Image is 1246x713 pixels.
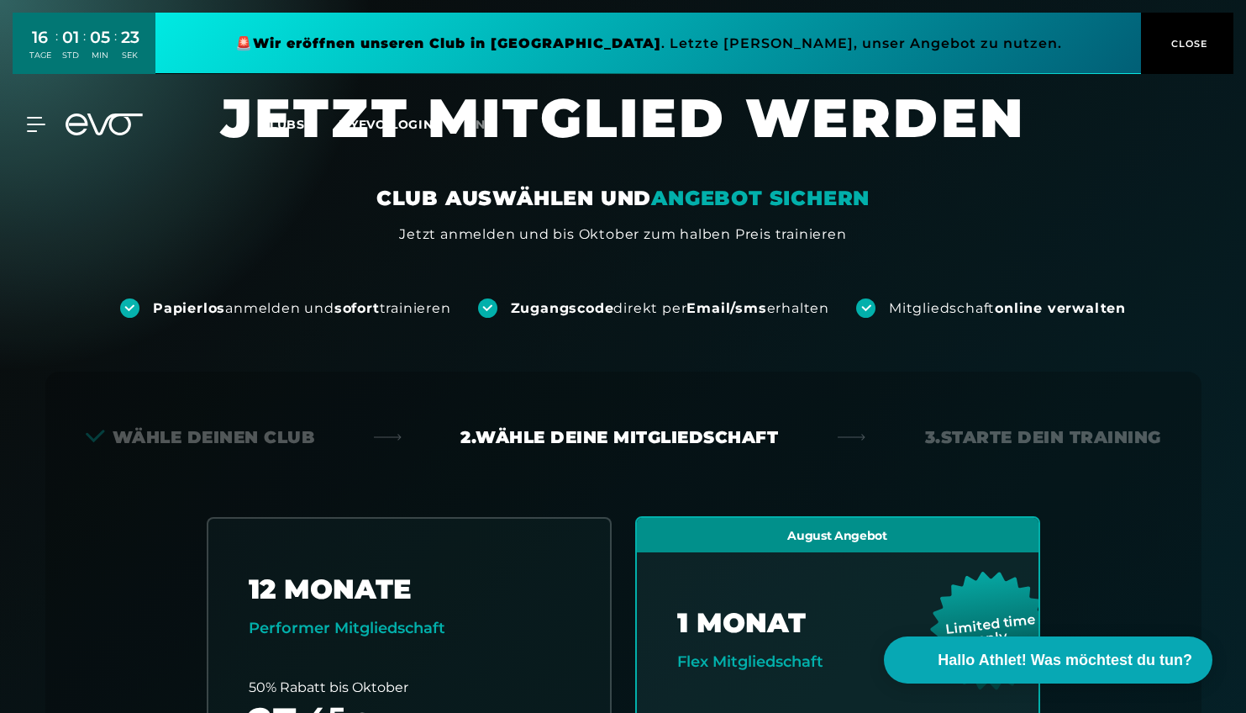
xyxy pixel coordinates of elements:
span: CLOSE [1167,36,1208,51]
div: MIN [90,50,110,61]
span: en [467,117,486,132]
div: 16 [29,25,51,50]
a: MYEVO LOGIN [339,117,434,132]
div: direkt per erhalten [511,299,829,318]
div: anmelden und trainieren [153,299,451,318]
div: : [55,27,58,71]
strong: online verwalten [995,300,1126,316]
div: SEK [121,50,139,61]
div: 2. Wähle deine Mitgliedschaft [460,425,778,449]
a: Clubs [260,116,339,132]
div: CLUB AUSWÄHLEN UND [376,185,870,212]
div: STD [62,50,79,61]
span: Clubs [260,117,305,132]
div: : [83,27,86,71]
strong: Zugangscode [511,300,614,316]
strong: sofort [334,300,380,316]
button: CLOSE [1141,13,1233,74]
button: Hallo Athlet! Was möchtest du tun? [884,636,1212,684]
em: ANGEBOT SICHERN [651,186,870,210]
div: 05 [90,25,110,50]
div: 23 [121,25,139,50]
div: Jetzt anmelden und bis Oktober zum halben Preis trainieren [399,224,846,245]
a: en [467,115,506,135]
div: 3. Starte dein Training [925,425,1161,449]
div: : [114,27,117,71]
div: Mitgliedschaft [889,299,1126,318]
strong: Papierlos [153,300,225,316]
div: 01 [62,25,79,50]
div: TAGE [29,50,51,61]
span: Hallo Athlet! Was möchtest du tun? [938,649,1192,672]
strong: Email/sms [686,300,766,316]
div: Wähle deinen Club [86,425,315,449]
